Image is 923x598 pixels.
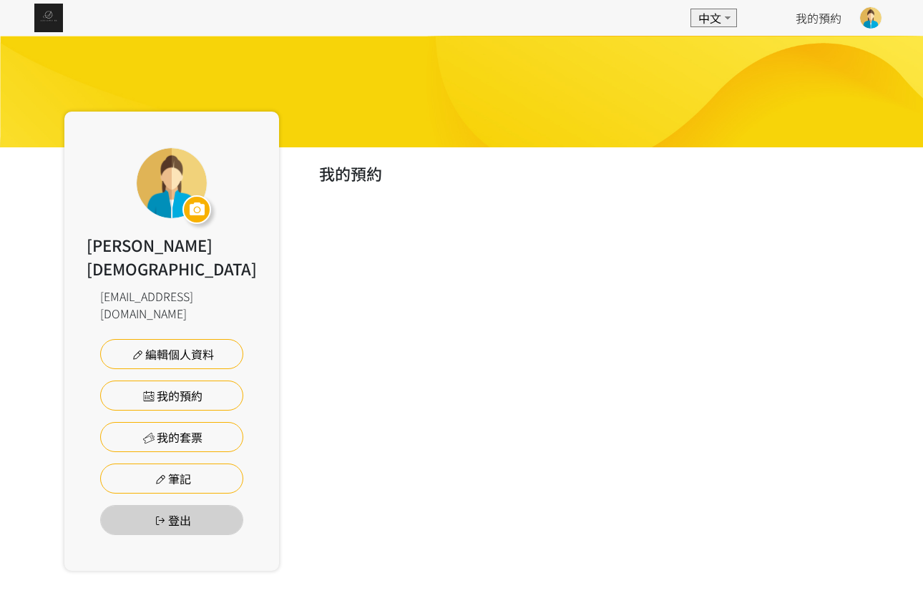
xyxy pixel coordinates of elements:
[100,288,243,322] div: [EMAIL_ADDRESS][DOMAIN_NAME]
[100,381,243,411] a: 我的預約
[87,233,257,280] div: [PERSON_NAME][DEMOGRAPHIC_DATA]
[100,505,243,535] button: 登出
[319,162,859,185] h2: 我的預約
[34,4,63,32] img: img_61c0148bb0266
[796,9,841,26] a: 我的預約
[100,339,243,369] a: 編輯個人資料
[100,422,243,452] a: 我的套票
[100,464,243,494] a: 筆記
